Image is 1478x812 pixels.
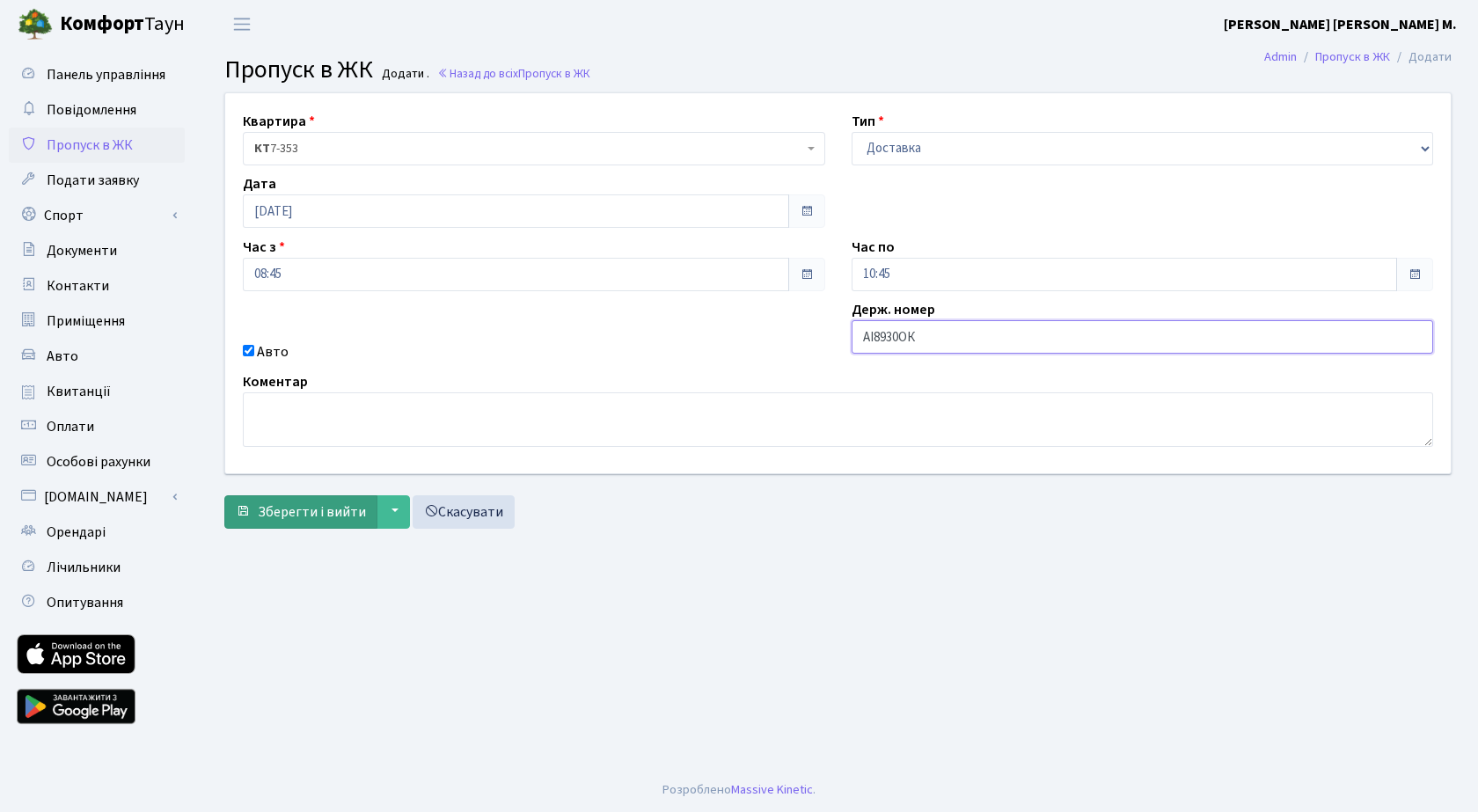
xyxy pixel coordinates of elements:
[9,374,185,409] a: Квитанції
[47,171,139,190] span: Подати заявку
[9,163,185,198] a: Подати заявку
[9,268,185,304] a: Контакти
[731,780,813,799] a: Massive Kinetic
[220,10,264,39] button: Переключити навігацію
[243,237,285,258] label: Час з
[9,233,185,268] a: Документи
[9,304,185,339] a: Приміщення
[60,10,144,38] b: Комфорт
[224,52,373,87] span: Пропуск в ЖК
[47,276,109,296] span: Контакти
[47,593,123,612] span: Опитування
[257,341,289,362] label: Авто
[9,550,185,585] a: Лічильники
[1224,14,1457,35] a: [PERSON_NAME] [PERSON_NAME] М.
[662,780,816,800] div: Розроблено .
[9,92,185,128] a: Повідомлення
[47,241,117,260] span: Документи
[378,67,429,82] small: Додати .
[852,111,884,132] label: Тип
[47,452,150,472] span: Особові рахунки
[47,65,165,84] span: Панель управління
[47,417,94,436] span: Оплати
[852,320,1434,354] input: AA0001AA
[47,100,136,120] span: Повідомлення
[47,558,121,577] span: Лічильники
[258,502,366,522] span: Зберегти і вийти
[9,444,185,479] a: Особові рахунки
[18,7,53,42] img: logo.png
[9,339,185,374] a: Авто
[47,135,133,155] span: Пропуск в ЖК
[224,495,377,529] button: Зберегти і вийти
[1238,39,1478,76] nav: breadcrumb
[254,140,803,157] span: <b>КТ</b>&nbsp;&nbsp;&nbsp;&nbsp;7-353
[47,523,106,542] span: Орендарі
[852,237,895,258] label: Час по
[1315,48,1390,66] a: Пропуск в ЖК
[47,347,78,366] span: Авто
[47,311,125,331] span: Приміщення
[243,132,825,165] span: <b>КТ</b>&nbsp;&nbsp;&nbsp;&nbsp;7-353
[9,479,185,515] a: [DOMAIN_NAME]
[243,371,308,392] label: Коментар
[852,299,935,320] label: Держ. номер
[60,10,185,40] span: Таун
[9,409,185,444] a: Оплати
[9,57,185,92] a: Панель управління
[518,65,590,82] span: Пропуск в ЖК
[254,140,270,157] b: КТ
[1224,15,1457,34] b: [PERSON_NAME] [PERSON_NAME] М.
[9,585,185,620] a: Опитування
[243,173,276,194] label: Дата
[9,198,185,233] a: Спорт
[47,382,111,401] span: Квитанції
[9,128,185,163] a: Пропуск в ЖК
[9,515,185,550] a: Орендарі
[437,65,590,82] a: Назад до всіхПропуск в ЖК
[1264,48,1297,66] a: Admin
[413,495,515,529] a: Скасувати
[243,111,315,132] label: Квартира
[1390,48,1452,67] li: Додати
